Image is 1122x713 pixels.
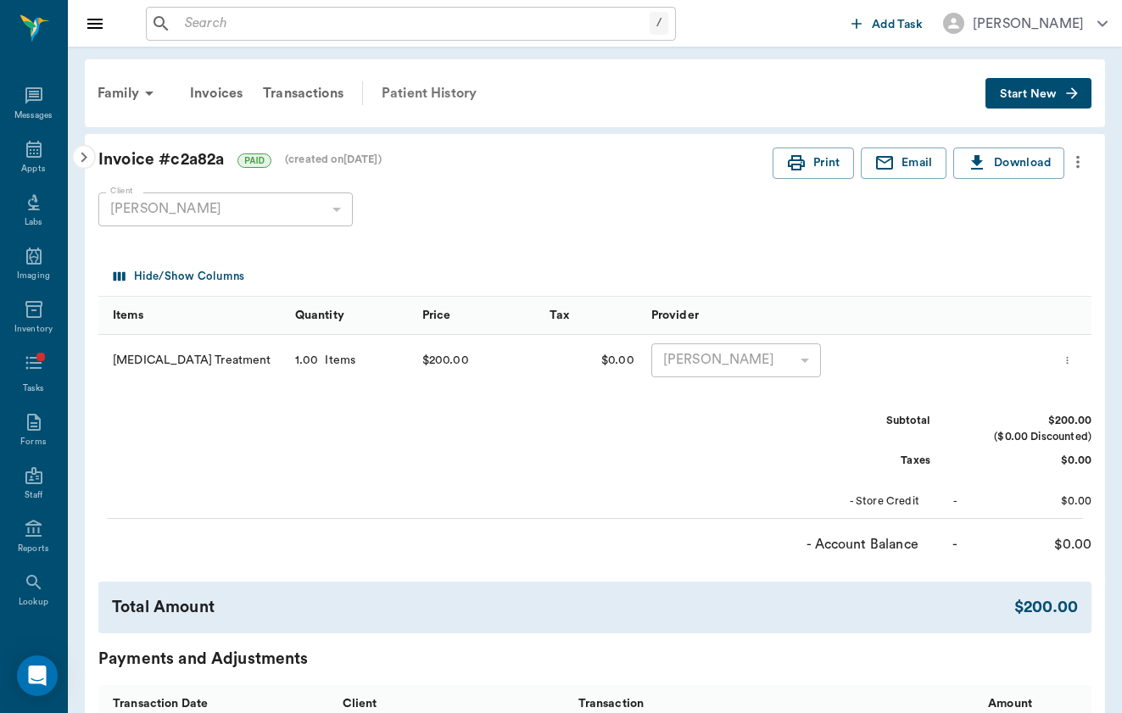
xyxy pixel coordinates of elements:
[773,148,854,179] button: Print
[253,73,354,114] a: Transactions
[541,297,643,335] div: Tax
[318,352,355,369] div: Items
[643,297,862,335] div: Provider
[651,292,699,339] div: Provider
[78,7,112,41] button: Close drawer
[87,73,170,114] div: Family
[845,8,929,39] button: Add Task
[371,73,487,114] a: Patient History
[98,335,287,386] div: [MEDICAL_DATA] Treatment
[964,429,1091,445] div: ($0.00 Discounted)
[295,292,344,339] div: Quantity
[803,413,930,429] div: Subtotal
[964,453,1091,469] div: $0.00
[25,489,42,502] div: Staff
[178,12,650,36] input: Search
[414,297,541,335] div: Price
[964,534,1091,554] div: $0.00
[14,109,53,122] div: Messages
[180,73,253,114] a: Invoices
[21,163,45,175] div: Appts
[973,14,1084,34] div: [PERSON_NAME]
[550,292,569,339] div: Tax
[1014,595,1078,620] div: $200.00
[861,148,946,179] button: Email
[112,595,1014,620] div: Total Amount
[110,185,133,197] label: Client
[792,493,919,510] div: - Store Credit
[651,343,821,377] div: [PERSON_NAME]
[98,297,287,335] div: Items
[19,596,48,609] div: Lookup
[964,493,1091,510] div: $0.00
[295,352,319,369] div: 1.00
[541,335,643,386] div: $0.00
[98,647,1091,671] div: Payments and Adjustments
[1058,346,1077,375] button: more
[953,148,1064,179] button: Download
[1064,148,1091,176] button: more
[964,413,1091,429] div: $200.00
[17,270,50,282] div: Imaging
[238,154,271,167] span: PAID
[929,8,1121,39] button: [PERSON_NAME]
[109,264,248,290] button: Select columns
[25,216,42,229] div: Labs
[285,152,382,168] div: (created on [DATE] )
[953,493,957,510] div: -
[791,534,918,554] div: - Account Balance
[803,453,930,469] div: Taxes
[14,323,53,336] div: Inventory
[20,436,46,448] div: Forms
[113,292,143,339] div: Items
[422,348,469,373] div: $200.00
[98,148,773,172] div: Invoice # c2a82a
[17,655,58,696] div: Open Intercom Messenger
[98,192,353,226] div: [PERSON_NAME]
[18,543,49,555] div: Reports
[952,534,957,554] div: -
[422,292,451,339] div: Price
[650,12,668,35] div: /
[23,382,44,395] div: Tasks
[985,78,1091,109] button: Start New
[287,297,414,335] div: Quantity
